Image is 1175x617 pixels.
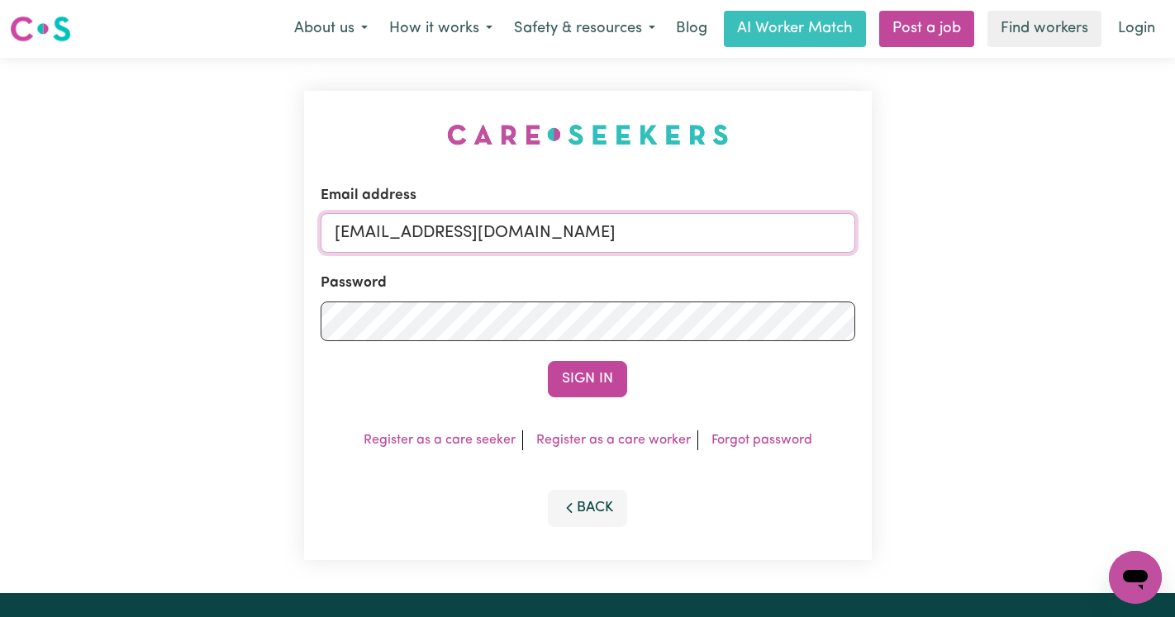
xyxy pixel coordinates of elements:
[536,434,691,447] a: Register as a care worker
[321,273,387,294] label: Password
[283,12,378,46] button: About us
[1108,11,1165,47] a: Login
[548,490,627,526] button: Back
[1109,551,1162,604] iframe: Button to launch messaging window
[548,361,627,397] button: Sign In
[364,434,516,447] a: Register as a care seeker
[10,14,71,44] img: Careseekers logo
[711,434,812,447] a: Forgot password
[321,185,416,206] label: Email address
[666,11,717,47] a: Blog
[879,11,974,47] a: Post a job
[503,12,666,46] button: Safety & resources
[321,213,855,253] input: Email address
[378,12,503,46] button: How it works
[987,11,1101,47] a: Find workers
[724,11,866,47] a: AI Worker Match
[10,10,71,48] a: Careseekers logo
